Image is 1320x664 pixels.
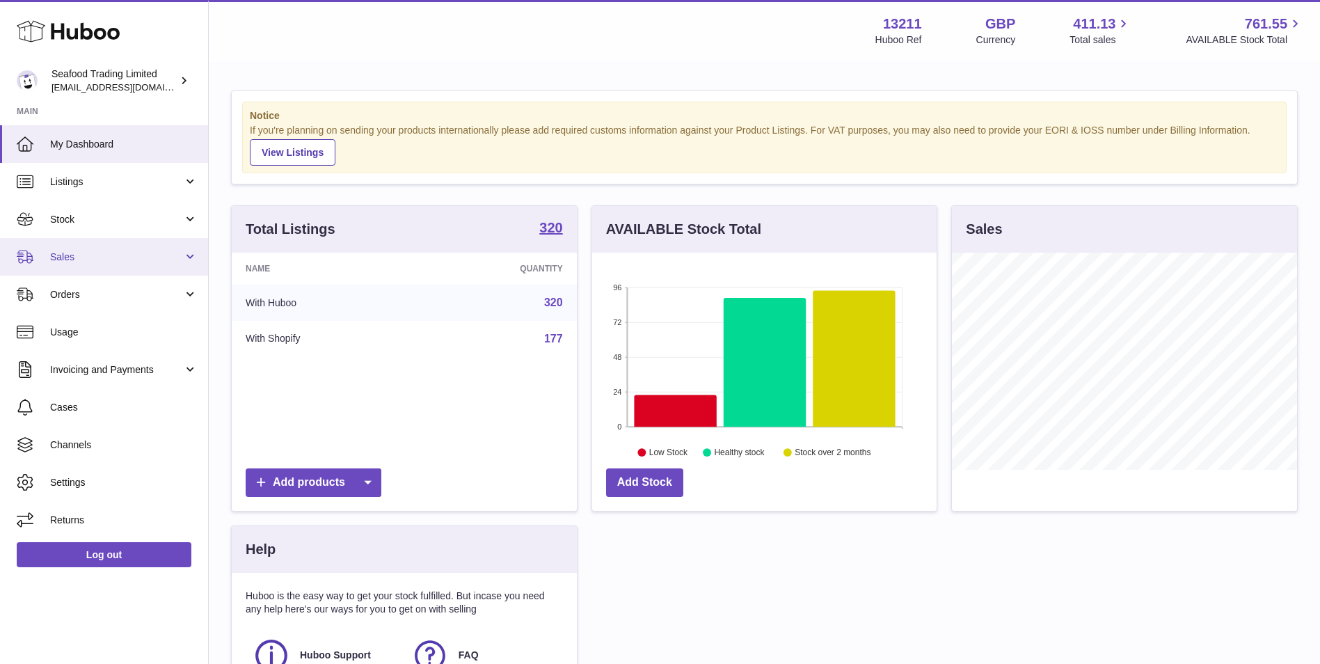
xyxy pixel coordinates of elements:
span: Sales [50,251,183,264]
span: Usage [50,326,198,339]
text: 0 [617,422,621,431]
a: 761.55 AVAILABLE Stock Total [1186,15,1303,47]
a: 320 [539,221,562,237]
span: AVAILABLE Stock Total [1186,33,1303,47]
span: Huboo Support [300,649,371,662]
text: Healthy stock [714,448,765,457]
div: Huboo Ref [875,33,922,47]
span: Returns [50,514,198,527]
div: Seafood Trading Limited [51,68,177,94]
span: Channels [50,438,198,452]
text: 96 [613,283,621,292]
th: Name [232,253,418,285]
div: Currency [976,33,1016,47]
h3: Total Listings [246,220,335,239]
a: 320 [544,297,563,308]
span: Settings [50,476,198,489]
span: 761.55 [1245,15,1287,33]
text: Low Stock [649,448,688,457]
h3: Help [246,540,276,559]
span: [EMAIL_ADDRESS][DOMAIN_NAME] [51,81,205,93]
div: If you're planning on sending your products internationally please add required customs informati... [250,124,1279,166]
span: Cases [50,401,198,414]
span: Listings [50,175,183,189]
img: internalAdmin-13211@internal.huboo.com [17,70,38,91]
strong: GBP [985,15,1015,33]
a: Add Stock [606,468,683,497]
strong: 13211 [883,15,922,33]
a: 177 [544,333,563,345]
text: Stock over 2 months [795,448,870,457]
text: 72 [613,318,621,326]
a: 411.13 Total sales [1069,15,1131,47]
a: Log out [17,542,191,567]
span: Total sales [1069,33,1131,47]
span: FAQ [459,649,479,662]
h3: Sales [966,220,1002,239]
td: With Shopify [232,321,418,357]
span: 411.13 [1073,15,1115,33]
text: 48 [613,353,621,361]
p: Huboo is the easy way to get your stock fulfilled. But incase you need any help here's our ways f... [246,590,563,616]
h3: AVAILABLE Stock Total [606,220,761,239]
a: View Listings [250,139,335,166]
span: My Dashboard [50,138,198,151]
a: Add products [246,468,381,497]
strong: 320 [539,221,562,235]
span: Invoicing and Payments [50,363,183,377]
strong: Notice [250,109,1279,122]
span: Stock [50,213,183,226]
span: Orders [50,288,183,301]
text: 24 [613,388,621,396]
th: Quantity [418,253,576,285]
td: With Huboo [232,285,418,321]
